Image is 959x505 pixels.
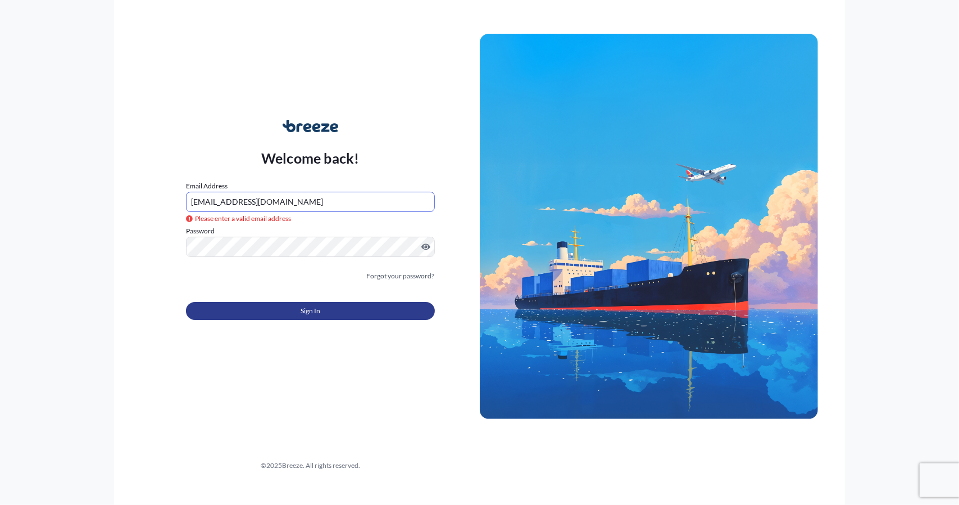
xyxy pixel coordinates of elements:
input: example@gmail.com [186,192,435,212]
span: Sign In [301,305,320,317]
a: Forgot your password? [367,270,435,282]
div: © 2025 Breeze. All rights reserved. [141,460,480,471]
button: Show password [421,242,430,251]
label: Password [186,226,435,237]
span: Please enter a valid email address [186,213,291,224]
p: Welcome back! [261,149,360,167]
button: Sign In [186,302,435,320]
label: Email Address [186,181,228,192]
img: Ship illustration [480,34,818,418]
